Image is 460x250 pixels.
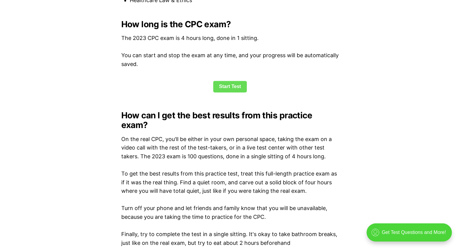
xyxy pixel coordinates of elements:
p: The 2023 CPC exam is 4 hours long, done in 1 sitting. [121,34,339,43]
a: Start Test [213,81,247,92]
p: To get the best results from this practice test, treat this full-length practice exam as if it wa... [121,169,339,196]
iframe: portal-trigger [361,220,460,250]
h2: How can I get the best results from this practice exam? [121,110,339,130]
p: You can start and stop the exam at any time, and your progress will be automatically saved. [121,51,339,69]
p: Turn off your phone and let friends and family know that you will be unavailable, because you are... [121,204,339,222]
p: On the real CPC, you'll be either in your own personal space, taking the exam on a video call wit... [121,135,339,161]
h2: How long is the CPC exam? [121,19,339,29]
p: Finally, try to complete the test in a single sitting. It's okay to take bathroom breaks, just li... [121,230,339,248]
